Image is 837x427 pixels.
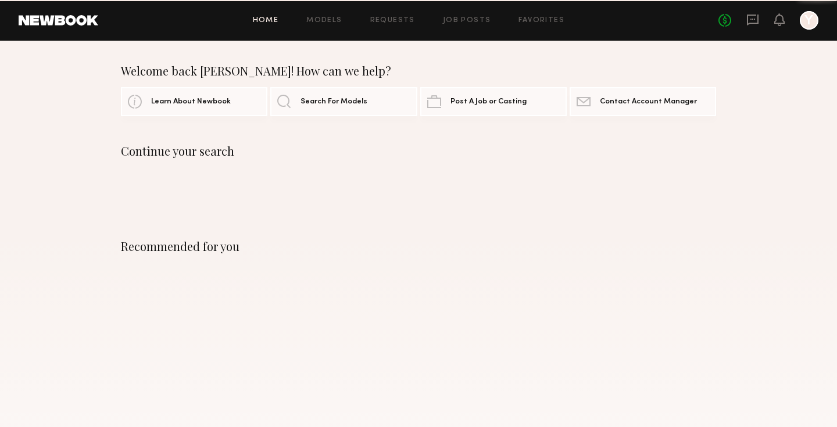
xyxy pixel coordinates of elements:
[121,64,716,78] div: Welcome back [PERSON_NAME]! How can we help?
[443,17,491,24] a: Job Posts
[253,17,279,24] a: Home
[121,87,267,116] a: Learn About Newbook
[121,144,716,158] div: Continue your search
[151,98,231,106] span: Learn About Newbook
[600,98,697,106] span: Contact Account Manager
[301,98,367,106] span: Search For Models
[570,87,716,116] a: Contact Account Manager
[420,87,567,116] a: Post A Job or Casting
[450,98,527,106] span: Post A Job or Casting
[518,17,564,24] a: Favorites
[121,239,716,253] div: Recommended for you
[800,11,818,30] a: Y
[306,17,342,24] a: Models
[270,87,417,116] a: Search For Models
[370,17,415,24] a: Requests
